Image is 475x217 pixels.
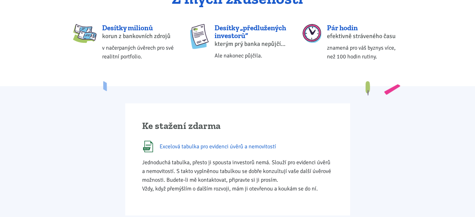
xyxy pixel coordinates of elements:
div: korun z bankovních zdrojů [102,32,177,41]
a: Excelová tabulka pro evidenci úvěrů a nemovitostí [142,141,333,152]
h2: Ke stažení zdarma [142,120,333,132]
div: v načerpaných úvěrech pro své realitní portfolio. [102,43,177,61]
div: Pár hodin [327,24,402,32]
div: Desítky milionů [102,24,177,32]
div: efektivně stráveného času [327,32,402,41]
img: XLSX (Excel) [142,141,154,152]
div: kterým prý banka nepůjčí... [215,40,289,48]
div: Desítky „předlužených investorů“ [215,24,289,40]
div: znamená pro váš byznys více, než 100 hodin rutiny. [327,43,402,61]
div: Ale nakonec půjčila. [215,51,289,60]
p: Jednoduchá tabulka, přesto ji spousta investorů nemá. Slouží pro evidenci úvěrů a nemovitostí. S ... [142,158,333,193]
span: Excelová tabulka pro evidenci úvěrů a nemovitostí [160,142,276,151]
